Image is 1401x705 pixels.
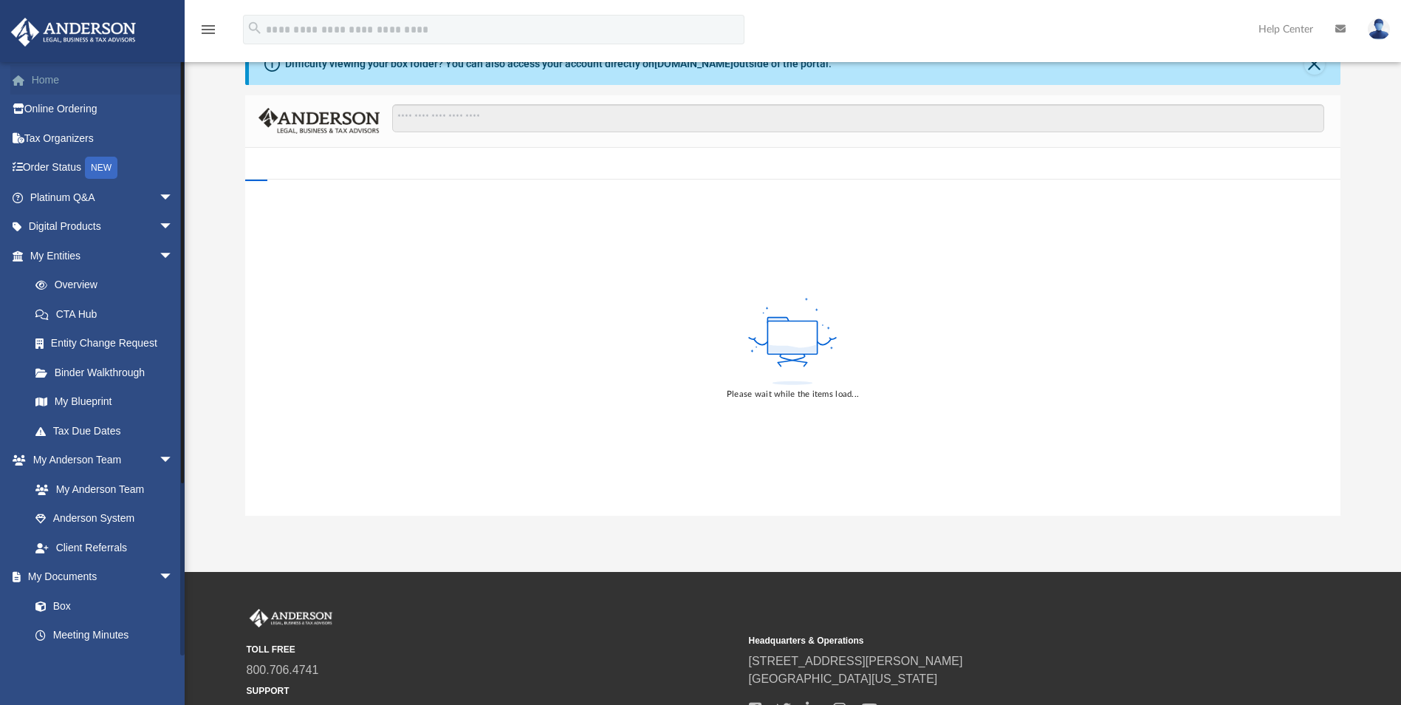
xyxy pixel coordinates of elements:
[21,416,196,446] a: Tax Due Dates
[159,212,188,242] span: arrow_drop_down
[21,504,188,534] a: Anderson System
[159,183,188,213] span: arrow_drop_down
[21,591,181,621] a: Box
[21,387,188,417] a: My Blueprint
[247,609,335,628] img: Anderson Advisors Platinum Portal
[10,562,188,592] a: My Documentsarrow_drop_down
[7,18,140,47] img: Anderson Advisors Platinum Portal
[10,153,196,183] a: Order StatusNEW
[21,270,196,300] a: Overview
[10,95,196,124] a: Online Ordering
[247,684,739,698] small: SUPPORT
[21,474,181,504] a: My Anderson Team
[21,299,196,329] a: CTA Hub
[21,533,188,562] a: Client Referrals
[247,20,263,36] i: search
[159,446,188,476] span: arrow_drop_down
[21,358,196,387] a: Binder Walkthrough
[10,446,188,475] a: My Anderson Teamarrow_drop_down
[727,388,859,401] div: Please wait while the items load...
[10,212,196,242] a: Digital Productsarrow_drop_down
[10,183,196,212] a: Platinum Q&Aarrow_drop_down
[21,329,196,358] a: Entity Change Request
[1304,54,1325,75] button: Close
[749,672,938,685] a: [GEOGRAPHIC_DATA][US_STATE]
[159,562,188,593] span: arrow_drop_down
[21,650,181,679] a: Forms Library
[1368,18,1390,40] img: User Pic
[247,643,739,656] small: TOLL FREE
[85,157,117,179] div: NEW
[247,664,319,676] a: 800.706.4741
[199,21,217,38] i: menu
[392,104,1324,132] input: Search files and folders
[10,65,196,95] a: Home
[749,634,1241,647] small: Headquarters & Operations
[749,655,963,667] a: [STREET_ADDRESS][PERSON_NAME]
[654,58,733,69] a: [DOMAIN_NAME]
[10,123,196,153] a: Tax Organizers
[21,621,188,650] a: Meeting Minutes
[159,241,188,271] span: arrow_drop_down
[199,28,217,38] a: menu
[10,241,196,270] a: My Entitiesarrow_drop_down
[285,56,832,72] div: Difficulty viewing your box folder? You can also access your account directly on outside of the p...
